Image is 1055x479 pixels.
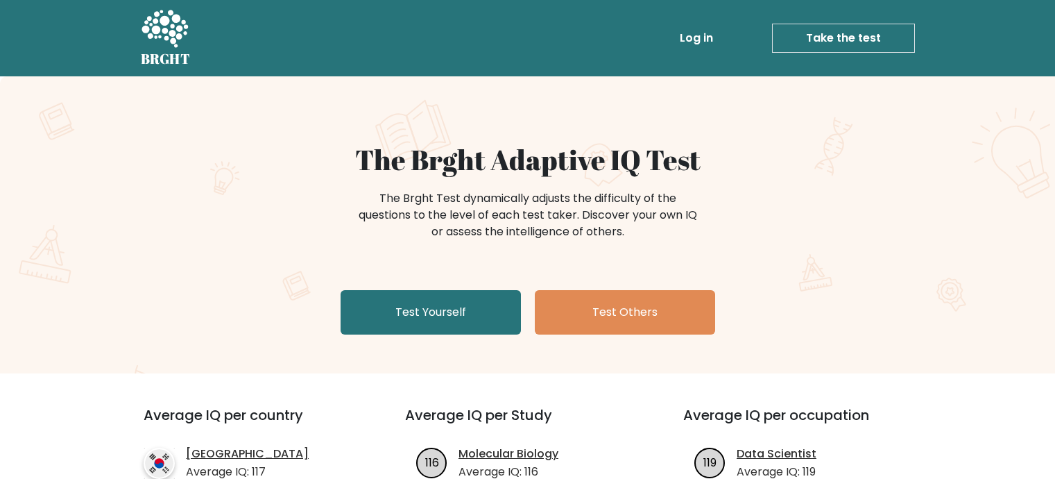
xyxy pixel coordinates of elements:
a: Data Scientist [737,446,816,462]
a: Log in [674,24,719,52]
div: The Brght Test dynamically adjusts the difficulty of the questions to the level of each test take... [354,190,701,240]
a: Molecular Biology [458,446,558,462]
h1: The Brght Adaptive IQ Test [189,143,866,176]
h3: Average IQ per Study [405,407,650,440]
a: BRGHT [141,6,191,71]
a: Take the test [772,24,915,53]
h3: Average IQ per occupation [683,407,928,440]
a: Test Others [535,290,715,335]
a: Test Yourself [341,290,521,335]
text: 116 [425,454,439,470]
h3: Average IQ per country [144,407,355,440]
text: 119 [703,454,717,470]
h5: BRGHT [141,51,191,67]
img: country [144,448,175,479]
a: [GEOGRAPHIC_DATA] [186,446,309,462]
